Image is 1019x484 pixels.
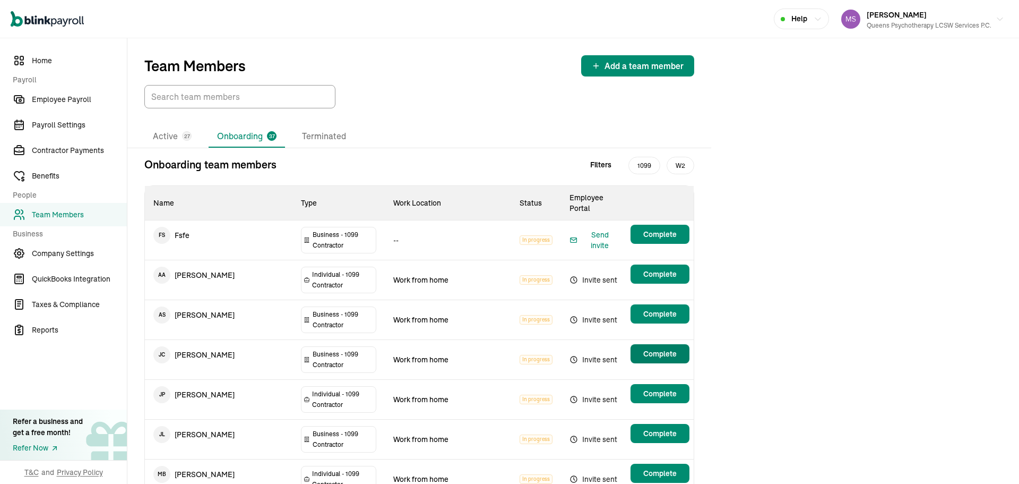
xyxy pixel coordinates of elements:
span: Payroll [13,74,120,86]
span: Business - 1099 Contractor [313,429,374,450]
span: 37 [269,132,275,140]
a: Refer Now [13,443,83,454]
span: Privacy Policy [57,467,103,478]
span: Complete [643,229,677,240]
span: Individual - 1099 Contractor [312,269,374,291]
span: Work from home [393,355,448,364]
p: Onboarding team members [144,157,277,173]
span: Add a team member [605,60,684,72]
span: Work from home [393,275,448,285]
span: Company Settings [32,248,127,259]
span: Invite sent [569,353,618,366]
span: In progress [520,474,552,484]
span: Invite sent [569,393,618,406]
span: QuickBooks Integration [32,274,127,285]
span: Complete [643,309,677,319]
button: Add a team member [581,55,694,77]
span: Work from home [393,315,448,325]
span: Business - 1099 Contractor [313,230,374,251]
span: In progress [520,355,552,364]
span: Work from home [393,395,448,404]
span: Payroll Settings [32,120,127,131]
td: [PERSON_NAME] [145,420,292,449]
button: Send invite [569,230,618,251]
button: Complete [631,304,689,324]
span: Contractor Payments [32,145,127,156]
span: Business - 1099 Contractor [313,309,374,330]
span: Filters [590,159,611,171]
th: Type [292,186,385,220]
span: [PERSON_NAME] [867,10,927,20]
span: In progress [520,275,552,285]
iframe: Chat Widget [966,433,1019,484]
span: Employee Payroll [32,94,127,105]
button: Complete [631,225,689,244]
span: Work from home [393,435,448,444]
span: W2 [667,157,694,174]
button: Complete [631,424,689,443]
li: Onboarding [209,125,285,148]
td: [PERSON_NAME] [145,380,292,410]
button: Complete [631,265,689,284]
span: Complete [643,269,677,279]
li: Terminated [293,125,355,148]
span: Work from home [393,474,448,484]
span: Complete [643,349,677,359]
div: Refer a business and get a free month! [13,416,83,438]
button: [PERSON_NAME]Queens Psychotherapy LCSW Services P.C. [837,6,1008,32]
button: Help [774,9,829,29]
span: Complete [643,468,677,479]
th: Status [511,186,561,220]
button: Complete [631,384,689,403]
td: [PERSON_NAME] [145,340,292,370]
span: Complete [643,428,677,439]
span: Invite sent [569,313,618,326]
span: Invite sent [569,274,618,286]
span: Benefits [32,171,127,182]
span: People [13,190,120,201]
nav: Global [11,4,84,35]
span: In progress [520,235,552,245]
span: 1099 [628,157,660,174]
span: In progress [520,435,552,444]
span: Home [32,55,127,66]
span: In progress [520,315,552,325]
span: T&C [24,467,39,478]
th: Work Location [385,186,511,220]
span: Team Members [32,209,127,220]
span: Business [13,228,120,240]
span: Invite sent [569,433,618,446]
span: F S [153,227,170,244]
th: Name [145,186,292,220]
div: Queens Psychotherapy LCSW Services P.C. [867,21,991,30]
span: Complete [643,388,677,399]
span: Employee Portal [569,193,603,213]
span: Taxes & Compliance [32,299,127,310]
span: J P [153,386,170,403]
span: Help [791,13,807,24]
span: In progress [520,395,552,404]
span: -- [393,235,399,245]
span: A A [153,267,170,284]
td: [PERSON_NAME] [145,260,292,290]
input: TextInput [144,85,335,108]
button: Complete [631,344,689,363]
span: Individual - 1099 Contractor [312,389,374,410]
span: M B [153,466,170,483]
td: [PERSON_NAME] [145,300,292,330]
p: Team Members [144,57,246,74]
td: Fsfe [145,220,292,250]
span: J L [153,426,170,443]
li: Active [144,125,200,148]
span: J C [153,346,170,363]
span: Reports [32,325,127,336]
span: 27 [184,132,190,140]
span: Business - 1099 Contractor [313,349,374,370]
button: Complete [631,464,689,483]
span: A S [153,307,170,324]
